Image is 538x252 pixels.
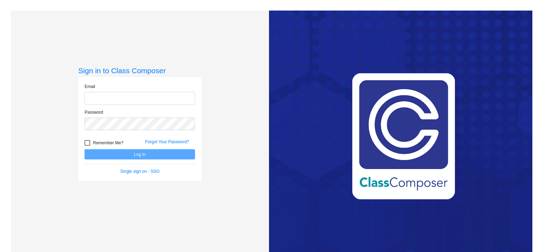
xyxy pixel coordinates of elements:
label: Password [85,109,103,115]
label: Email [85,83,95,90]
a: Forgot Your Password? [145,139,189,144]
a: Single sign on - SSO [120,169,159,174]
h3: Sign in to Class Composer [78,66,201,75]
span: Remember Me? [93,139,123,147]
button: Log In [85,149,195,159]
